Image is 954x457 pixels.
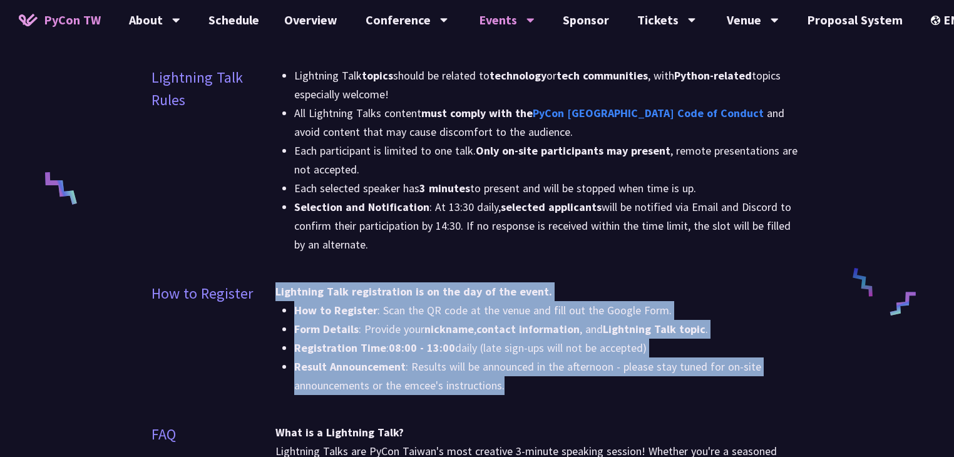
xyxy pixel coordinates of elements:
[419,181,470,195] strong: 3 minutes
[6,4,113,36] a: PyCon TW
[294,341,386,355] strong: Registration Time
[294,322,359,336] strong: Form Details
[533,106,764,120] a: PyCon [GEOGRAPHIC_DATA] Code of Conduct
[294,200,429,214] strong: Selection and Notification
[294,357,803,395] li: : Results will be announced in the afternoon - please stay tuned for on-site announcements or the...
[556,68,648,83] strong: tech communities
[421,106,767,120] strong: must comply with the
[294,359,406,374] strong: Result Announcement
[424,322,474,336] strong: nickname
[603,322,705,336] strong: Lightning Talk topic
[294,303,377,317] strong: How to Register
[389,341,455,355] strong: 08:00 - 13:00
[294,339,803,357] li: : daily (late sign-ups will not be accepted)
[151,66,257,111] p: Lightning Talk Rules
[275,425,404,439] strong: What is a Lightning Talk?
[931,16,943,25] img: Locale Icon
[294,320,803,339] li: : Provide your , , and .
[294,179,803,198] li: Each selected speaker has to present and will be stopped when time is up.
[501,200,602,214] strong: selected applicants
[490,68,546,83] strong: technology
[476,322,580,336] strong: contact information
[294,198,803,254] li: : At 13:30 daily, will be notified via Email and Discord to confirm their participation by 14:30....
[151,282,253,305] p: How to Register
[294,301,803,320] li: : Scan the QR code at the venue and fill out the Google Form.
[674,68,752,83] strong: Python-related
[275,284,552,299] strong: Lightning Talk registration is on the day of the event.
[294,66,803,104] li: Lightning Talk should be related to or , with topics especially welcome!
[294,141,803,179] li: Each participant is limited to one talk. , remote presentations are not accepted.
[19,14,38,26] img: Home icon of PyCon TW 2025
[476,143,670,158] strong: Only on-site participants may present
[294,104,803,141] li: All Lightning Talks content and avoid content that may cause discomfort to the audience.
[362,68,393,83] strong: topics
[44,11,101,29] span: PyCon TW
[151,423,176,446] p: FAQ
